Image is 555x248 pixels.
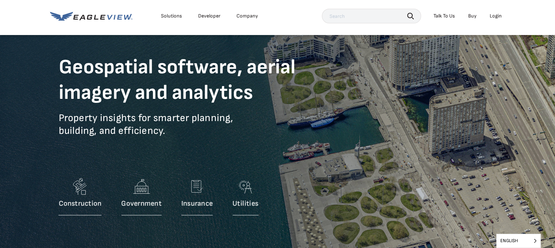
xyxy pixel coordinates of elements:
p: Property insights for smarter planning, building, and efficiency. [59,112,321,148]
a: Utilities [232,175,258,219]
a: Insurance [181,175,213,219]
p: Government [121,199,161,208]
a: Buy [468,13,477,19]
aside: Language selected: English [496,234,540,248]
a: Government [121,175,161,219]
span: English [497,234,540,248]
p: Construction [59,199,102,208]
p: Insurance [181,199,213,208]
div: Login [490,13,502,19]
div: Solutions [161,13,182,19]
a: Developer [198,13,220,19]
div: Talk To Us [433,13,455,19]
a: Construction [59,175,102,219]
input: Search [322,9,421,23]
p: Utilities [232,199,258,208]
h1: Geospatial software, aerial imagery and analytics [59,55,321,106]
div: Company [236,13,258,19]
